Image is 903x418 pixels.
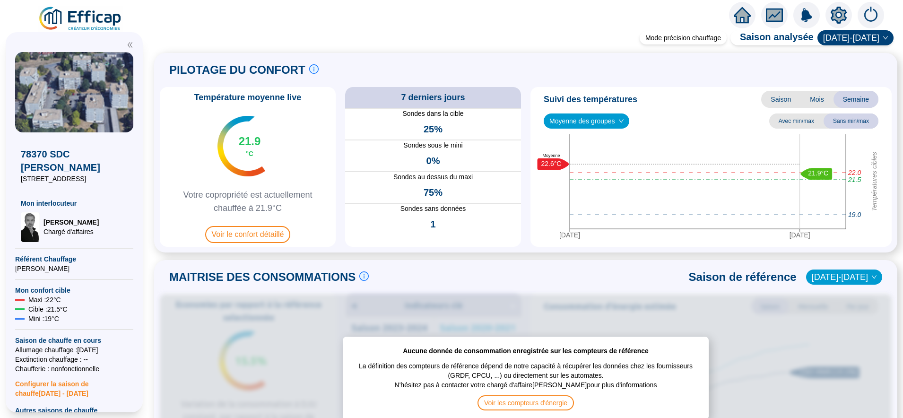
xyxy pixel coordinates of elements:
[15,264,133,273] span: [PERSON_NAME]
[761,91,800,108] span: Saison
[769,113,824,129] span: Avec min/max
[246,149,253,158] span: °C
[800,91,834,108] span: Mois
[15,364,133,374] span: Chaufferie : non fonctionnelle
[858,2,884,28] img: alerts
[15,374,133,398] span: Configurer la saison de chauffe [DATE] - [DATE]
[766,7,783,24] span: fund
[21,212,40,242] img: Chargé d'affaires
[309,64,319,74] span: info-circle
[189,91,307,104] span: Température moyenne live
[239,134,261,149] span: 21.9
[21,174,128,183] span: [STREET_ADDRESS]
[217,116,265,176] img: indicateur températures
[15,286,133,295] span: Mon confort cible
[830,7,847,24] span: setting
[15,345,133,355] span: Allumage chauffage : [DATE]
[395,380,657,395] span: N'hésitez pas à contacter votre chargé d'affaire [PERSON_NAME] pour plus d'informations
[883,35,888,41] span: down
[542,153,560,158] text: Moyenne
[824,113,878,129] span: Sans min/max
[871,274,877,280] span: down
[127,42,133,48] span: double-left
[730,30,814,45] span: Saison analysée
[352,356,699,380] span: La définition des compteurs de référence dépend de notre capacité à récupérer les données chez le...
[541,160,562,167] text: 22.6°C
[359,271,369,281] span: info-circle
[28,314,59,323] span: Mini : 19 °C
[43,227,99,236] span: Chargé d'affaires
[848,169,861,176] tspan: 22.0
[403,346,649,356] span: Aucune donnée de consommation enregistrée sur les compteurs de référence
[812,270,877,284] span: 2022-2023
[823,31,888,45] span: 2024-2025
[164,188,332,215] span: Votre copropriété est actuellement chauffée à 21.9°C
[43,218,99,227] span: [PERSON_NAME]
[640,31,727,44] div: Mode précision chauffage
[345,204,521,214] span: Sondes sans données
[793,2,820,28] img: alerts
[848,176,861,183] tspan: 21.5
[345,109,521,119] span: Sondes dans la cible
[401,91,465,104] span: 7 derniers jours
[734,7,751,24] span: home
[345,140,521,150] span: Sondes sous le mini
[169,62,305,78] span: PILOTAGE DU CONFORT
[169,270,356,285] span: MAITRISE DES CONSOMMATIONS
[15,355,133,364] span: Exctinction chauffage : --
[15,254,133,264] span: Référent Chauffage
[21,199,128,208] span: Mon interlocuteur
[478,395,574,410] span: Voir les compteurs d'énergie
[430,218,435,231] span: 1
[426,154,440,167] span: 0%
[38,6,123,32] img: efficap energie logo
[549,114,624,128] span: Moyenne des groupes
[205,226,291,243] span: Voir le confort détaillé
[21,148,128,174] span: 78370 SDC [PERSON_NAME]
[28,305,68,314] span: Cible : 21.5 °C
[870,152,878,212] tspan: Températures cibles
[424,122,443,136] span: 25%
[424,186,443,199] span: 75%
[618,118,624,124] span: down
[790,231,810,239] tspan: [DATE]
[544,93,637,106] span: Suivi des températures
[15,406,133,415] span: Autres saisons de chauffe
[808,170,828,177] text: 21.9°C
[559,231,580,239] tspan: [DATE]
[848,211,861,219] tspan: 19.0
[689,270,797,285] span: Saison de référence
[834,91,878,108] span: Semaine
[28,295,61,305] span: Maxi : 22 °C
[15,336,133,345] span: Saison de chauffe en cours
[345,172,521,182] span: Sondes au dessus du maxi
